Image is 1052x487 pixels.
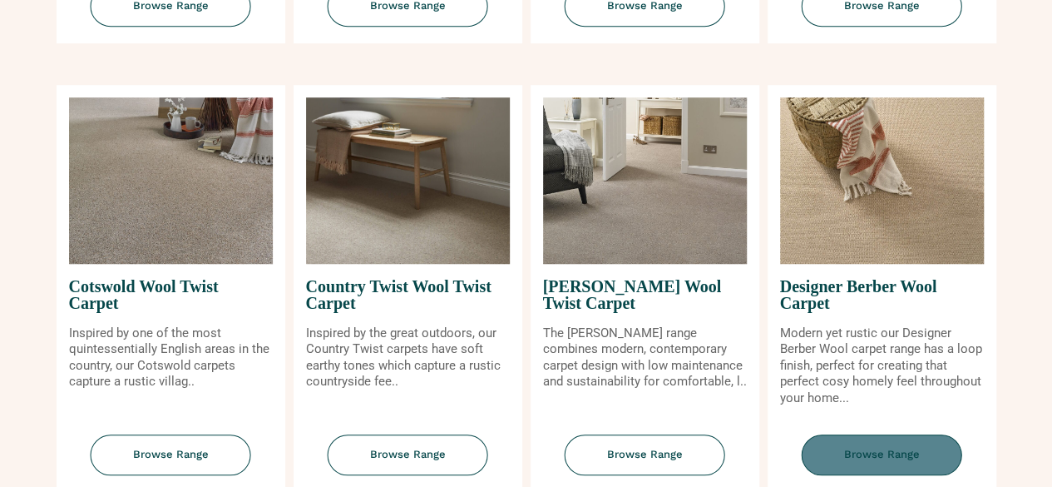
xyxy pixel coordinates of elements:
[328,435,488,475] span: Browse Range
[306,325,510,390] p: Inspired by the great outdoors, our Country Twist carpets have soft earthy tones which capture a ...
[91,435,251,475] span: Browse Range
[69,264,273,325] span: Cotswold Wool Twist Carpet
[543,325,747,390] p: The [PERSON_NAME] range combines modern, contemporary carpet design with low maintenance and sust...
[69,325,273,390] p: Inspired by one of the most quintessentially English areas in the country, our Cotswold carpets c...
[780,264,984,325] span: Designer Berber Wool Carpet
[780,97,984,264] img: Designer Berber Wool Carpet
[543,264,747,325] span: [PERSON_NAME] Wool Twist Carpet
[780,325,984,407] p: Modern yet rustic our Designer Berber Wool carpet range has a loop finish, perfect for creating t...
[802,435,962,475] span: Browse Range
[306,264,510,325] span: Country Twist Wool Twist Carpet
[306,97,510,264] img: Country Twist Wool Twist Carpet
[565,435,725,475] span: Browse Range
[69,97,273,264] img: Cotswold Wool Twist Carpet
[543,97,747,264] img: Craven Wool Twist Carpet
